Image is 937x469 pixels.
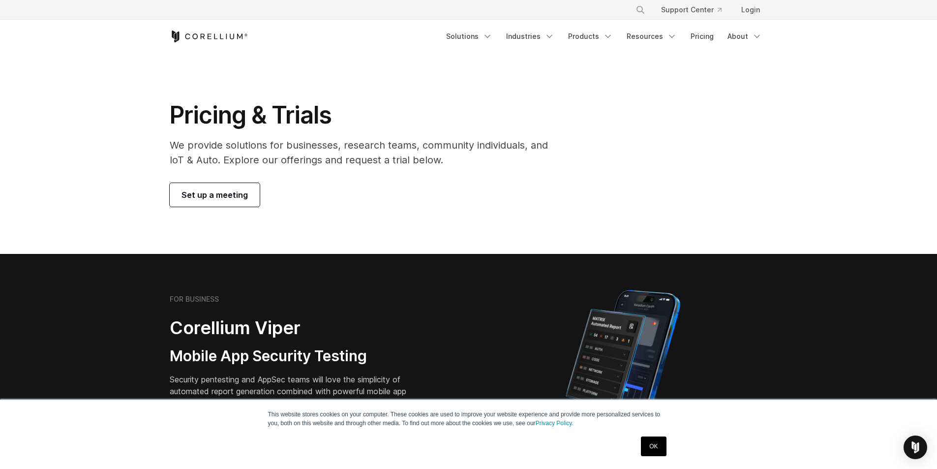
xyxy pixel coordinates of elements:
[904,436,927,459] div: Open Intercom Messenger
[624,1,768,19] div: Navigation Menu
[722,28,768,45] a: About
[641,437,666,456] a: OK
[170,183,260,207] a: Set up a meeting
[549,285,697,458] img: Corellium MATRIX automated report on iPhone showing app vulnerability test results across securit...
[500,28,560,45] a: Industries
[170,317,422,339] h2: Corellium Viper
[536,420,574,427] a: Privacy Policy.
[621,28,683,45] a: Resources
[562,28,619,45] a: Products
[632,1,649,19] button: Search
[685,28,720,45] a: Pricing
[181,189,248,201] span: Set up a meeting
[170,374,422,409] p: Security pentesting and AppSec teams will love the simplicity of automated report generation comb...
[170,31,248,42] a: Corellium Home
[170,100,562,130] h1: Pricing & Trials
[170,138,562,167] p: We provide solutions for businesses, research teams, community individuals, and IoT & Auto. Explo...
[653,1,729,19] a: Support Center
[170,347,422,366] h3: Mobile App Security Testing
[440,28,768,45] div: Navigation Menu
[170,295,219,304] h6: FOR BUSINESS
[268,410,669,428] p: This website stores cookies on your computer. These cookies are used to improve your website expe...
[440,28,498,45] a: Solutions
[733,1,768,19] a: Login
